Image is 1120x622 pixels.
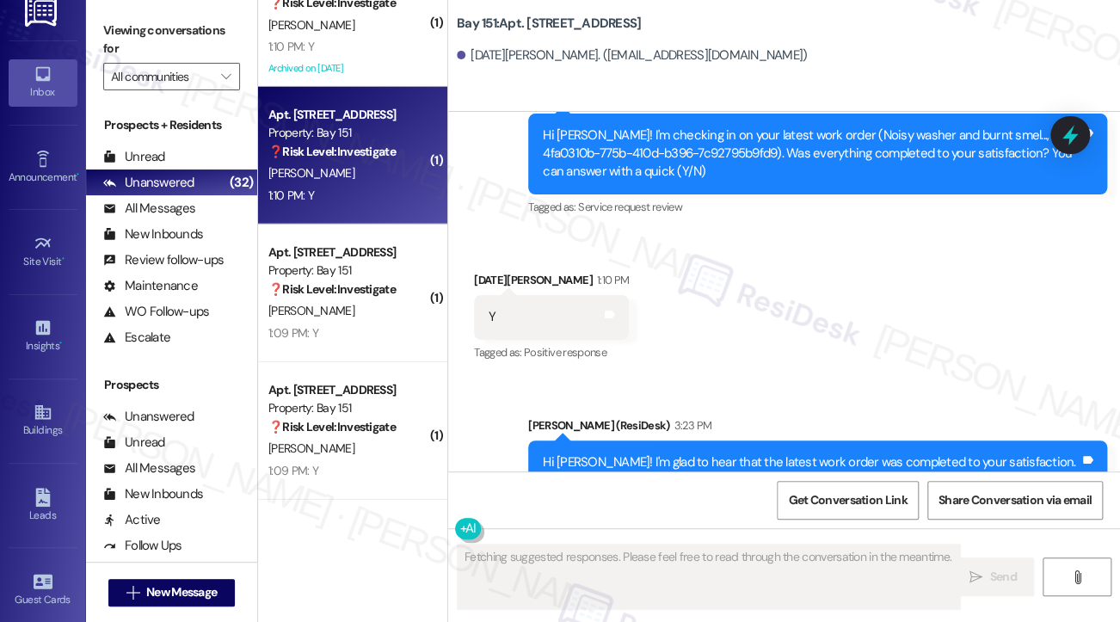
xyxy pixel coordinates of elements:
[938,491,1092,509] span: Share Conversation via email
[9,59,77,106] a: Inbox
[103,277,198,295] div: Maintenance
[524,345,606,360] span: Positive response
[268,399,428,417] div: Property: Bay 151
[225,169,257,196] div: (32)
[268,262,428,280] div: Property: Bay 151
[103,511,161,529] div: Active
[268,165,354,181] span: [PERSON_NAME]
[103,148,165,166] div: Unread
[458,545,960,609] textarea: Fetching suggested responses. Please feel free to read through the conversation in the meantime.
[103,251,224,269] div: Review follow-ups
[103,434,165,452] div: Unread
[457,15,641,33] b: Bay 151: Apt. [STREET_ADDRESS]
[543,126,1080,182] div: Hi [PERSON_NAME]! I'm checking in on your latest work order (Noisy washer and burnt smel..., ID: ...
[268,17,354,33] span: [PERSON_NAME]
[221,70,231,83] i: 
[268,281,396,297] strong: ❓ Risk Level: Investigate
[578,200,682,214] span: Service request review
[103,17,240,63] label: Viewing conversations for
[146,583,217,601] span: New Message
[103,174,194,192] div: Unanswered
[543,453,1080,490] div: Hi [PERSON_NAME]! I'm glad to hear that the latest work order was completed to your satisfaction....
[103,537,182,555] div: Follow Ups
[267,58,429,79] div: Archived on [DATE]
[528,194,1107,219] div: Tagged as:
[9,229,77,275] a: Site Visit •
[268,188,314,203] div: 1:10 PM: Y
[103,303,209,321] div: WO Follow-ups
[474,340,629,365] div: Tagged as:
[77,169,79,181] span: •
[474,271,629,295] div: [DATE][PERSON_NAME]
[1070,570,1083,584] i: 
[86,116,257,134] div: Prospects + Residents
[268,440,354,456] span: [PERSON_NAME]
[62,253,65,265] span: •
[86,376,257,394] div: Prospects
[111,63,212,90] input: All communities
[489,308,495,326] div: Y
[103,459,195,477] div: All Messages
[528,416,1107,440] div: [PERSON_NAME] (ResiDesk)
[268,303,354,318] span: [PERSON_NAME]
[9,483,77,529] a: Leads
[268,124,428,142] div: Property: Bay 151
[268,381,428,399] div: Apt. [STREET_ADDRESS]
[103,200,195,218] div: All Messages
[777,481,918,520] button: Get Conversation Link
[103,408,194,426] div: Unanswered
[268,39,314,54] div: 1:10 PM: Y
[952,557,1034,596] button: Send
[9,567,77,613] a: Guest Cards
[670,416,711,434] div: 3:23 PM
[9,397,77,444] a: Buildings
[788,491,907,509] span: Get Conversation Link
[268,419,396,434] strong: ❓ Risk Level: Investigate
[9,313,77,360] a: Insights •
[927,481,1103,520] button: Share Conversation via email
[457,46,807,65] div: [DATE][PERSON_NAME]. ([EMAIL_ADDRESS][DOMAIN_NAME])
[969,570,982,584] i: 
[103,225,203,243] div: New Inbounds
[268,106,428,124] div: Apt. [STREET_ADDRESS]
[593,271,629,289] div: 1:10 PM
[268,243,428,262] div: Apt. [STREET_ADDRESS]
[989,568,1016,586] span: Send
[126,586,139,600] i: 
[268,463,318,478] div: 1:09 PM: Y
[268,144,396,159] strong: ❓ Risk Level: Investigate
[59,337,62,349] span: •
[103,329,170,347] div: Escalate
[103,485,203,503] div: New Inbounds
[268,325,318,341] div: 1:09 PM: Y
[108,579,236,607] button: New Message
